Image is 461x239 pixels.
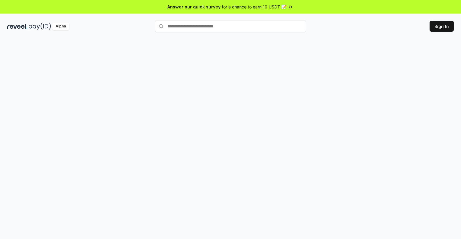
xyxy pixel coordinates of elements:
[167,4,221,10] span: Answer our quick survey
[430,21,454,32] button: Sign In
[29,23,51,30] img: pay_id
[222,4,286,10] span: for a chance to earn 10 USDT 📝
[7,23,27,30] img: reveel_dark
[52,23,69,30] div: Alpha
